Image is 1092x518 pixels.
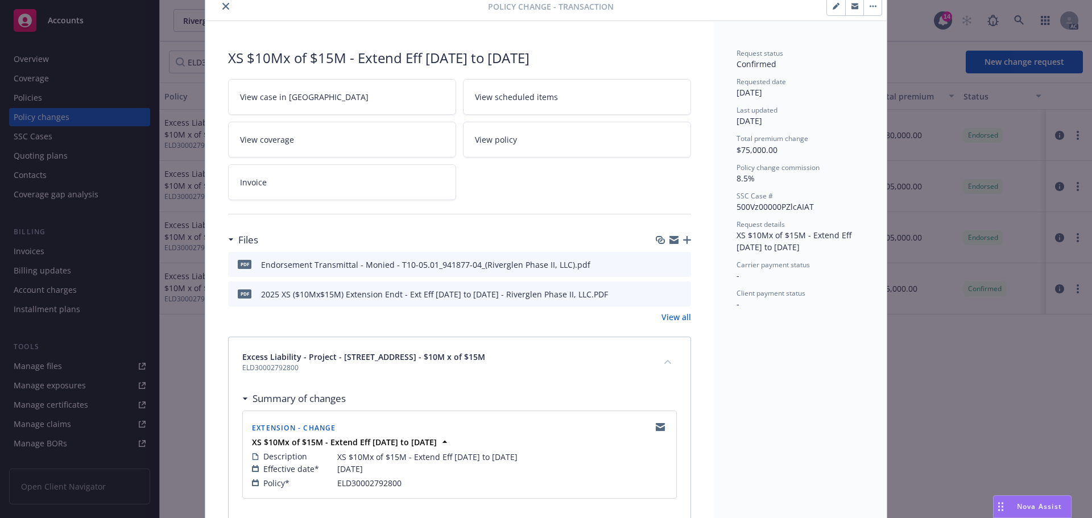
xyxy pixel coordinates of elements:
[737,260,810,270] span: Carrier payment status
[737,219,785,229] span: Request details
[228,164,456,200] a: Invoice
[252,437,437,447] strong: XS $10Mx of $15M - Extend Eff [DATE] to [DATE]
[263,450,307,462] span: Description
[238,260,251,268] span: pdf
[737,115,762,126] span: [DATE]
[737,201,814,212] span: 500Vz00000PZlcAIAT
[993,495,1072,518] button: Nova Assist
[337,463,363,475] span: [DATE]
[676,259,686,271] button: preview file
[238,289,251,298] span: PDF
[475,134,517,146] span: View policy
[228,122,456,158] a: View coverage
[737,134,808,143] span: Total premium change
[737,299,739,309] span: -
[737,270,739,281] span: -
[659,353,677,371] button: collapse content
[240,91,369,103] span: View case in [GEOGRAPHIC_DATA]
[238,233,258,247] h3: Files
[737,288,805,298] span: Client payment status
[1017,502,1062,511] span: Nova Assist
[228,48,691,68] div: XS $10Mx of $15M - Extend Eff [DATE] to [DATE]
[242,351,485,363] span: Excess Liability - Project - [STREET_ADDRESS] - $10M x of $15M
[737,230,854,252] span: XS $10Mx of $15M - Extend Eff [DATE] to [DATE]
[240,176,267,188] span: Invoice
[228,233,258,247] div: Files
[242,391,346,406] div: Summary of changes
[475,91,558,103] span: View scheduled items
[229,337,690,387] div: Excess Liability - Project - [STREET_ADDRESS] - $10M x of $15MELD30002792800collapse content
[337,451,518,463] span: XS $10Mx of $15M - Extend Eff [DATE] to [DATE]
[337,477,402,489] span: ELD30002792800
[658,288,667,300] button: download file
[737,77,786,86] span: Requested date
[737,191,773,201] span: SSC Case #
[737,173,755,184] span: 8.5%
[737,59,776,69] span: Confirmed
[737,87,762,98] span: [DATE]
[261,259,590,271] div: Endorsement Transmittal - Monied - T10-05.01_941877-04_(Riverglen Phase II, LLC).pdf
[240,134,294,146] span: View coverage
[737,144,777,155] span: $75,000.00
[737,105,777,115] span: Last updated
[488,1,614,13] span: Policy change - Transaction
[261,288,608,300] div: 2025 XS ($10Mx$15M) Extension Endt - Ext Eff [DATE] to [DATE] - Riverglen Phase II, LLC.PDF
[676,288,686,300] button: preview file
[228,79,456,115] a: View case in [GEOGRAPHIC_DATA]
[252,423,336,433] span: Extension - Change
[463,79,691,115] a: View scheduled items
[658,259,667,271] button: download file
[737,163,820,172] span: Policy change commission
[653,420,667,434] a: copyLogging
[263,477,289,489] span: Policy*
[242,363,485,373] span: ELD30002792800
[661,311,691,323] a: View all
[253,391,346,406] h3: Summary of changes
[994,496,1008,517] div: Drag to move
[263,463,319,475] span: Effective date*
[463,122,691,158] a: View policy
[737,48,783,58] span: Request status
